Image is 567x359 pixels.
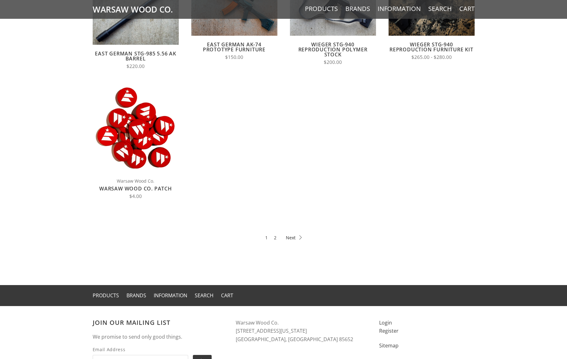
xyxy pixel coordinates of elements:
a: Sitemap [379,342,399,349]
a: East German STG-985 5.56 AK Barrel [95,50,176,62]
a: Products [305,5,338,13]
a: Search [428,5,452,13]
span: $4.00 [129,193,142,200]
h3: Join our mailing list [93,319,224,326]
a: Wieger STG-940 Reproduction Furniture Kit [389,41,473,53]
a: Next [286,234,302,241]
p: We promise to send only good things. [93,333,224,341]
a: Cart [459,5,475,13]
a: 2 [274,234,276,241]
a: Products [93,292,119,299]
a: Login [379,319,392,326]
a: Brands [345,5,370,13]
a: Register [379,327,399,334]
a: East German AK-74 Prototype Furniture [203,41,265,53]
span: $265.00 - $280.00 [411,54,452,60]
a: Search [195,292,214,299]
a: Warsaw Wood Co. Patch [99,185,172,192]
address: Warsaw Wood Co. [STREET_ADDRESS][US_STATE] [GEOGRAPHIC_DATA], [GEOGRAPHIC_DATA] 85652 [236,319,367,344]
a: Wieger STG-940 Reproduction Polymer Stock [298,41,368,58]
a: 1 [265,234,268,241]
a: Brands [126,292,146,299]
img: Warsaw Wood Co. Patch [93,85,179,171]
span: Warsaw Wood Co. [93,177,179,185]
span: $200.00 [324,59,342,65]
a: Cart [221,292,233,299]
span: $220.00 [126,63,145,70]
span: $150.00 [225,54,243,60]
a: Information [378,5,421,13]
span: Email Address [93,346,188,353]
a: Information [154,292,187,299]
